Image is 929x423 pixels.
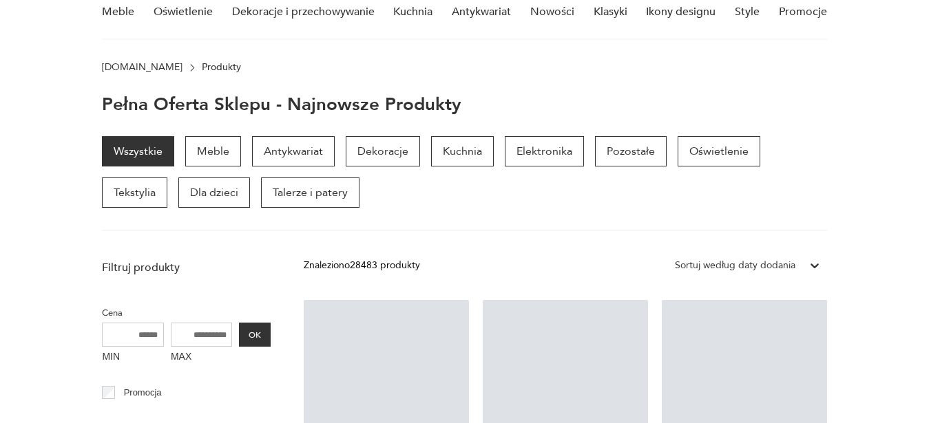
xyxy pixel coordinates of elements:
div: Znaleziono 28483 produkty [304,258,420,273]
a: Talerze i patery [261,177,359,208]
label: MIN [102,347,164,369]
a: Dekoracje [346,136,420,166]
a: Meble [185,136,241,166]
a: [DOMAIN_NAME] [102,62,182,73]
div: Sortuj według daty dodania [675,258,795,273]
a: Wszystkie [102,136,174,166]
a: Dla dzieci [178,177,250,208]
a: Pozostałe [595,136,667,166]
a: Elektronika [505,136,584,166]
button: OK [239,323,271,347]
p: Promocja [124,385,162,400]
a: Kuchnia [431,136,494,166]
h1: Pełna oferta sklepu - najnowsze produkty [102,95,461,114]
p: Cena [102,305,271,321]
p: Produkty [202,62,241,73]
p: Filtruj produkty [102,260,271,275]
a: Oświetlenie [678,136,760,166]
a: Antykwariat [252,136,335,166]
label: MAX [171,347,233,369]
a: Tekstylia [102,177,167,208]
